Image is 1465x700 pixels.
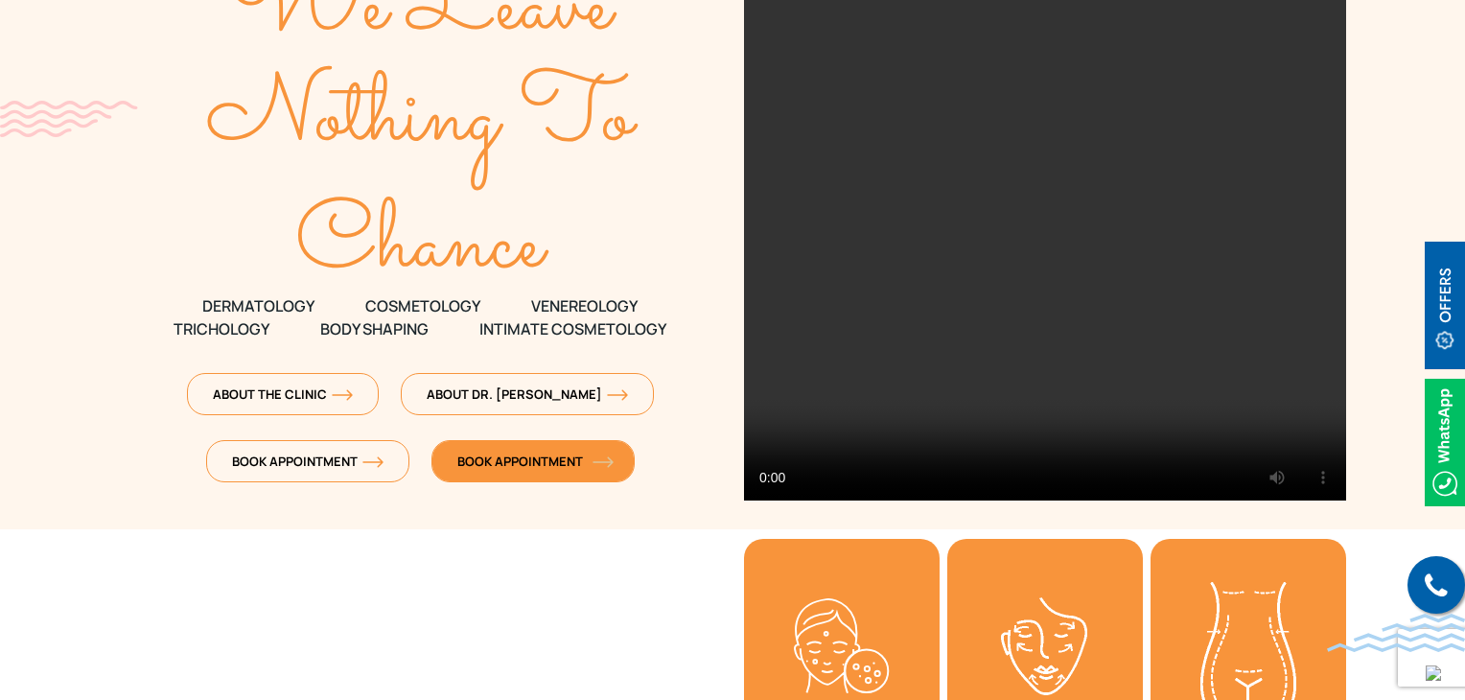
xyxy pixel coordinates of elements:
img: Whatsappicon [1425,379,1465,506]
img: bluewave [1327,614,1465,652]
text: Chance [296,175,550,317]
img: orange-arrow [607,389,628,401]
img: orange-arrow [593,456,614,468]
span: Book Appointment [457,453,609,470]
text: Nothing To [207,48,639,190]
span: DERMATOLOGY [202,294,314,317]
span: About The Clinic [213,385,353,403]
span: TRICHOLOGY [174,317,269,340]
span: About Dr. [PERSON_NAME] [427,385,628,403]
img: Facial Contouring Needs-icon-1 [997,595,1093,698]
img: orange-arrow [362,456,384,468]
a: Whatsappicon [1425,431,1465,452]
a: Book Appointmentorange-arrow [431,440,635,482]
span: VENEREOLOGY [531,294,638,317]
a: Book Appointmentorange-arrow [206,440,409,482]
img: Concerns-icon2 [794,598,890,695]
span: Intimate Cosmetology [479,317,666,340]
a: About The Clinicorange-arrow [187,373,379,415]
span: Body Shaping [320,317,429,340]
a: About Dr. [PERSON_NAME]orange-arrow [401,373,654,415]
img: orange-arrow [332,389,353,401]
img: offerBt [1425,242,1465,369]
span: Book Appointment [232,453,384,470]
img: up-blue-arrow.svg [1426,665,1441,681]
span: COSMETOLOGY [365,294,480,317]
